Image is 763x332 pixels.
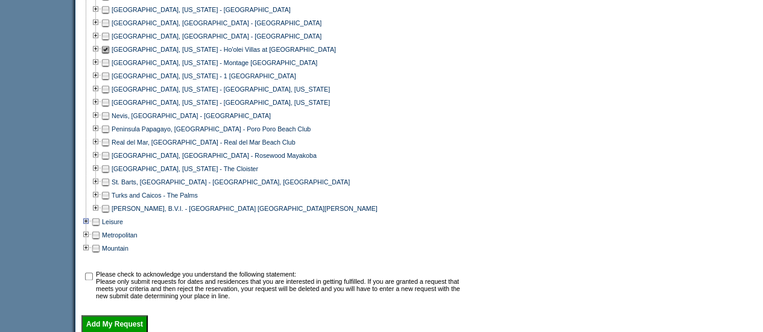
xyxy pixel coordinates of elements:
[112,205,378,212] a: [PERSON_NAME], B.V.I. - [GEOGRAPHIC_DATA] [GEOGRAPHIC_DATA][PERSON_NAME]
[102,231,138,239] a: Metropolitan
[112,125,311,133] a: Peninsula Papagayo, [GEOGRAPHIC_DATA] - Poro Poro Beach Club
[112,6,291,13] a: [GEOGRAPHIC_DATA], [US_STATE] - [GEOGRAPHIC_DATA]
[112,99,330,106] a: [GEOGRAPHIC_DATA], [US_STATE] - [GEOGRAPHIC_DATA], [US_STATE]
[112,19,321,27] a: [GEOGRAPHIC_DATA], [GEOGRAPHIC_DATA] - [GEOGRAPHIC_DATA]
[112,152,317,159] a: [GEOGRAPHIC_DATA], [GEOGRAPHIC_DATA] - Rosewood Mayakoba
[112,139,296,146] a: Real del Mar, [GEOGRAPHIC_DATA] - Real del Mar Beach Club
[112,165,258,172] a: [GEOGRAPHIC_DATA], [US_STATE] - The Cloister
[112,86,330,93] a: [GEOGRAPHIC_DATA], [US_STATE] - [GEOGRAPHIC_DATA], [US_STATE]
[112,178,350,186] a: St. Barts, [GEOGRAPHIC_DATA] - [GEOGRAPHIC_DATA], [GEOGRAPHIC_DATA]
[96,271,463,299] td: Please check to acknowledge you understand the following statement: Please only submit requests f...
[112,46,336,53] a: [GEOGRAPHIC_DATA], [US_STATE] - Ho'olei Villas at [GEOGRAPHIC_DATA]
[112,33,321,40] a: [GEOGRAPHIC_DATA], [GEOGRAPHIC_DATA] - [GEOGRAPHIC_DATA]
[102,245,128,252] a: Mountain
[102,218,123,225] a: Leisure
[112,72,296,80] a: [GEOGRAPHIC_DATA], [US_STATE] - 1 [GEOGRAPHIC_DATA]
[112,112,271,119] a: Nevis, [GEOGRAPHIC_DATA] - [GEOGRAPHIC_DATA]
[112,192,198,199] a: Turks and Caicos - The Palms
[112,59,317,66] a: [GEOGRAPHIC_DATA], [US_STATE] - Montage [GEOGRAPHIC_DATA]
